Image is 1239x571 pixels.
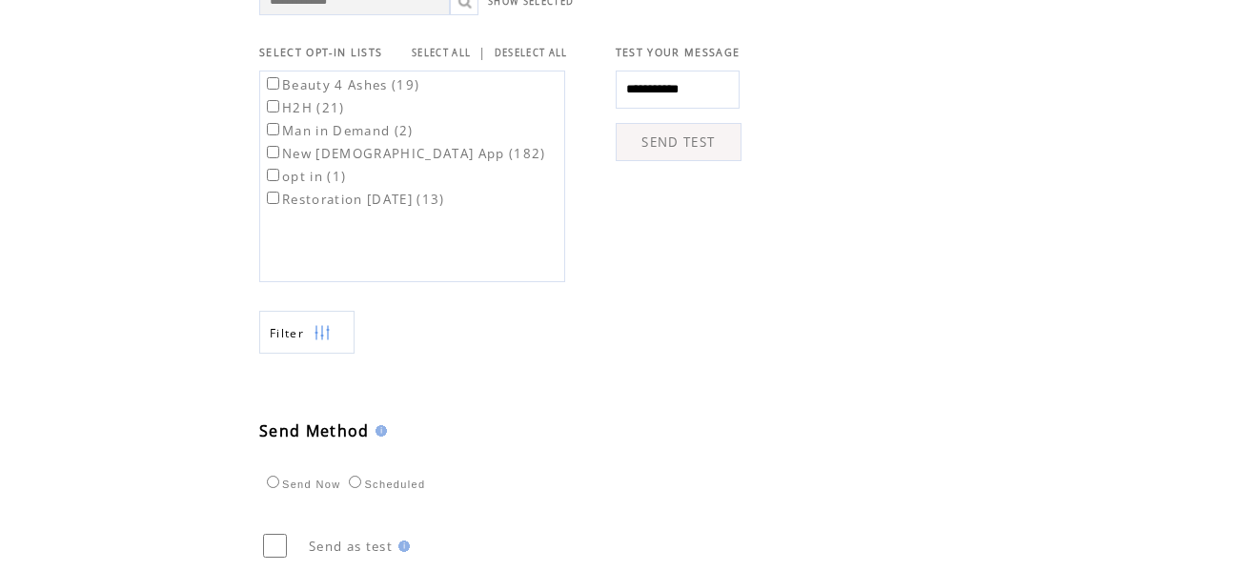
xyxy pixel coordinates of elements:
input: Beauty 4 Ashes (19) [267,77,279,90]
span: SELECT OPT-IN LISTS [259,46,382,59]
input: Restoration [DATE] (13) [267,192,279,204]
input: Man in Demand (2) [267,123,279,135]
span: TEST YOUR MESSAGE [616,46,741,59]
span: Send as test [309,538,393,555]
a: DESELECT ALL [495,47,568,59]
label: opt in (1) [263,168,346,185]
span: | [478,44,486,61]
a: Filter [259,311,355,354]
img: help.gif [370,425,387,437]
label: H2H (21) [263,99,345,116]
label: Man in Demand (2) [263,122,414,139]
input: H2H (21) [267,100,279,112]
label: Beauty 4 Ashes (19) [263,76,419,93]
span: Send Method [259,420,370,441]
input: Scheduled [349,476,361,488]
input: New [DEMOGRAPHIC_DATA] App (182) [267,146,279,158]
span: Show filters [270,325,304,341]
label: Send Now [262,479,340,490]
input: Send Now [267,476,279,488]
a: SELECT ALL [412,47,471,59]
a: SEND TEST [616,123,741,161]
label: Scheduled [344,479,425,490]
input: opt in (1) [267,169,279,181]
img: filters.png [314,312,331,355]
img: help.gif [393,540,410,552]
label: Restoration [DATE] (13) [263,191,445,208]
label: New [DEMOGRAPHIC_DATA] App (182) [263,145,546,162]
